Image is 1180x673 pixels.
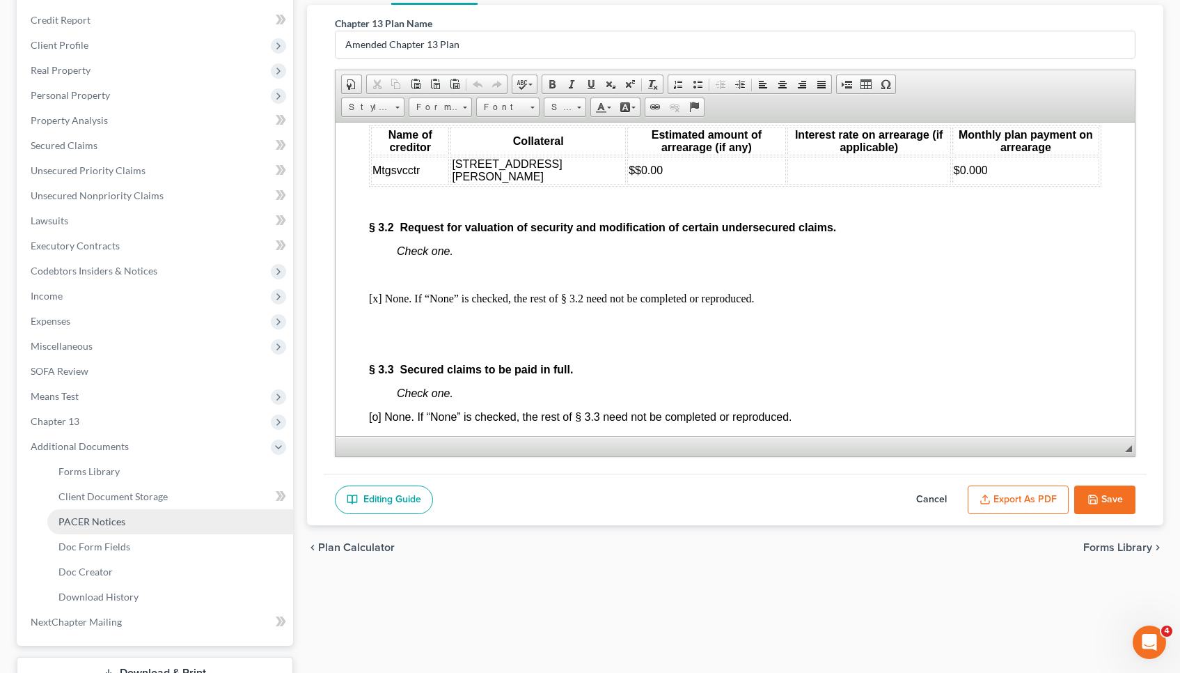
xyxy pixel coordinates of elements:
[19,359,293,384] a: SOFA Review
[562,75,581,93] a: Italic
[1125,445,1132,452] span: Resize
[477,98,526,116] span: Font
[58,490,168,502] span: Client Document Storage
[31,64,91,76] span: Real Property
[1083,542,1163,553] button: Forms Library chevron_right
[544,98,586,117] a: Size
[31,365,88,377] span: SOFA Review
[58,516,125,527] span: PACER Notices
[31,390,79,402] span: Means Test
[730,75,750,93] a: Increase Indent
[31,315,70,327] span: Expenses
[792,75,812,93] a: Align Right
[31,215,68,226] span: Lawsuits
[31,14,91,26] span: Credit Report
[1161,626,1172,637] span: 4
[581,75,601,93] a: Underline
[425,75,445,93] a: Paste as plain text
[19,233,293,258] a: Executory Contracts
[812,75,831,93] a: Justify
[31,340,93,352] span: Miscellaneous
[58,566,113,578] span: Doc Creator
[318,542,395,553] span: Plan Calculator
[336,31,1135,58] input: Enter name...
[19,133,293,158] a: Secured Claims
[615,98,640,116] a: Background Color
[1133,626,1166,659] iframe: Intercom live chat
[31,616,122,628] span: NextChapter Mailing
[31,265,157,277] span: Codebtors Insiders & Notices
[307,542,318,553] i: chevron_left
[47,534,293,559] a: Doc Form Fields
[58,465,120,477] span: Forms Library
[542,75,562,93] a: Bold
[19,108,293,133] a: Property Analysis
[544,98,572,116] span: Size
[386,75,406,93] a: Copy
[31,114,108,126] span: Property Analysis
[342,98,391,116] span: Styles
[968,486,1069,515] button: Export as PDF
[684,98,704,116] a: Anchor
[342,75,361,93] a: Document Properties
[31,440,129,452] span: Additional Documents
[1152,542,1163,553] i: chevron_right
[668,75,688,93] a: Insert/Remove Numbered List
[47,459,293,484] a: Forms Library
[876,75,895,93] a: Insert Special Character
[31,290,63,302] span: Income
[476,98,540,117] a: Font
[31,39,88,51] span: Client Profile
[33,312,532,324] span: [x] The claims listed below will be paid in full under the plan. Reasons for payment in full may ...
[367,75,386,93] a: Cut
[711,75,730,93] a: Decrease Indent
[901,486,962,515] button: Cancel
[409,98,458,116] span: Format
[753,75,773,93] a: Align Left
[1074,486,1135,515] button: Save
[341,98,404,117] a: Styles
[31,240,120,252] span: Executory Contracts
[336,123,1135,436] iframe: Rich Text Editor, document-ckeditor
[468,75,487,93] a: Undo
[837,75,856,93] a: Insert Page Break for Printing
[445,75,464,93] a: Paste from Word
[58,591,139,603] span: Download History
[31,415,79,427] span: Chapter 13
[47,559,293,585] a: Doc Creator
[47,484,293,509] a: Client Document Storage
[47,509,293,534] a: PACER Notices
[335,16,432,31] label: Chapter 13 Plan Name
[591,98,615,116] a: Text Color
[19,158,293,183] a: Unsecured Priority Claims
[31,89,110,101] span: Personal Property
[665,98,684,116] a: Unlink
[409,98,472,117] a: Format
[601,75,620,93] a: Subscript
[406,75,425,93] a: Paste
[773,75,792,93] a: Center
[47,585,293,610] a: Download History
[643,75,663,93] a: Remove Format
[19,183,293,208] a: Unsecured Nonpriority Claims
[19,208,293,233] a: Lawsuits
[307,542,395,553] button: chevron_left Plan Calculator
[31,164,145,176] span: Unsecured Priority Claims
[645,98,665,116] a: Link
